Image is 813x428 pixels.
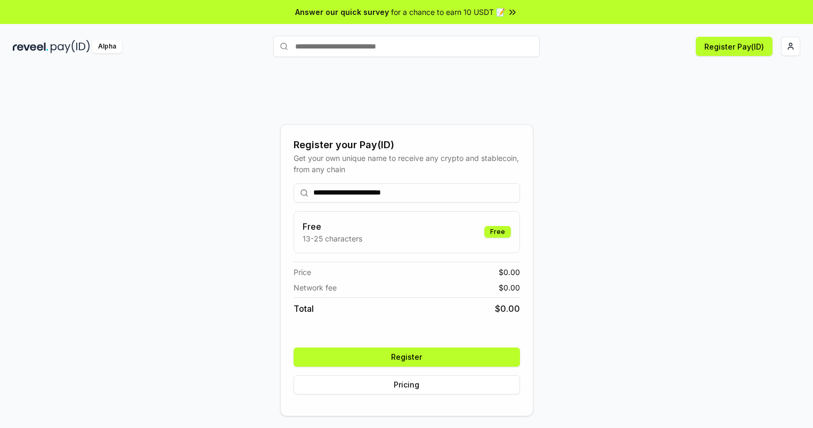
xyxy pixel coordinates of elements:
[303,220,362,233] h3: Free
[696,37,773,56] button: Register Pay(ID)
[391,6,505,18] span: for a chance to earn 10 USDT 📝
[294,302,314,315] span: Total
[294,267,311,278] span: Price
[294,282,337,293] span: Network fee
[303,233,362,244] p: 13-25 characters
[499,267,520,278] span: $ 0.00
[484,226,511,238] div: Free
[295,6,389,18] span: Answer our quick survey
[294,152,520,175] div: Get your own unique name to receive any crypto and stablecoin, from any chain
[495,302,520,315] span: $ 0.00
[13,40,48,53] img: reveel_dark
[92,40,122,53] div: Alpha
[294,138,520,152] div: Register your Pay(ID)
[294,375,520,394] button: Pricing
[499,282,520,293] span: $ 0.00
[51,40,90,53] img: pay_id
[294,348,520,367] button: Register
